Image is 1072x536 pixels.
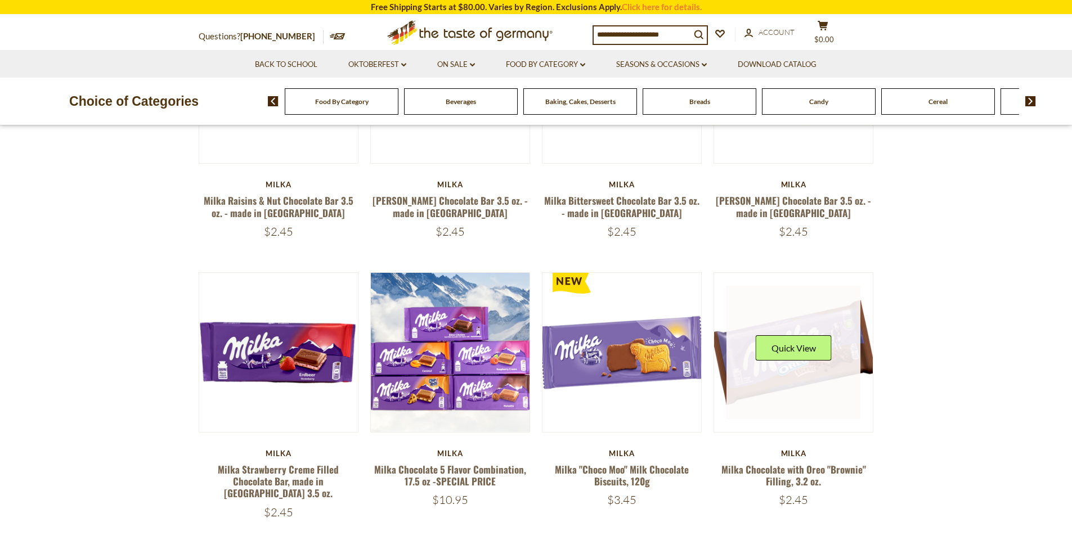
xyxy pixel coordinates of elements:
span: $2.45 [264,505,293,519]
span: $10.95 [432,493,468,507]
span: $2.45 [264,224,293,238]
a: Food By Category [315,97,369,106]
a: On Sale [437,58,475,71]
span: $0.00 [814,35,834,44]
a: Back to School [255,58,317,71]
a: Milka "Choco Moo" Milk Chocolate Biscuits, 120g [555,462,689,488]
span: $2.45 [779,493,808,507]
p: Questions? [199,29,324,44]
button: $0.00 [806,20,840,48]
a: Account [744,26,795,39]
div: Milka [199,180,359,189]
a: Food By Category [506,58,585,71]
a: Candy [809,97,828,106]
span: Account [759,28,795,37]
div: Milka [199,449,359,458]
img: Milka [371,273,530,432]
a: Breads [689,97,710,106]
a: Milka Chocolate 5 Flavor Combination, 17.5 oz -SPECIAL PRICE [374,462,526,488]
a: Milka Bittersweet Chocolate Bar 3.5 oz. - made in [GEOGRAPHIC_DATA] [544,193,699,219]
a: Oktoberfest [348,58,406,71]
a: Milka Chocolate with Oreo "Brownie" Filling, 3.2 oz. [721,462,866,488]
img: next arrow [1025,96,1036,106]
div: Milka [370,180,531,189]
div: Milka [714,180,874,189]
a: Download Catalog [738,58,817,71]
span: $3.45 [607,493,636,507]
img: Milka [199,273,358,432]
img: previous arrow [268,96,279,106]
a: Milka Strawberry Creme Filled Chocolate Bar, made in [GEOGRAPHIC_DATA] 3.5 oz. [218,462,339,501]
div: Milka [542,180,702,189]
a: [PERSON_NAME] Chocolate Bar 3.5 oz. - made in [GEOGRAPHIC_DATA] [373,193,528,219]
button: Quick View [756,335,832,361]
span: $2.45 [779,224,808,238]
a: Cereal [929,97,948,106]
span: $2.45 [607,224,636,238]
div: Milka [714,449,874,458]
a: Milka Raisins & Nut Chocolate Bar 3.5 oz. - made in [GEOGRAPHIC_DATA] [204,193,353,219]
img: Milka [714,273,873,432]
a: Baking, Cakes, Desserts [545,97,616,106]
a: [PERSON_NAME] Chocolate Bar 3.5 oz. - made in [GEOGRAPHIC_DATA] [716,193,871,219]
a: Beverages [446,97,476,106]
div: Milka [370,449,531,458]
a: Click here for details. [622,2,702,12]
img: Milka [542,273,702,432]
span: $2.45 [436,224,465,238]
a: Seasons & Occasions [616,58,707,71]
div: Milka [542,449,702,458]
a: [PHONE_NUMBER] [240,31,315,41]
